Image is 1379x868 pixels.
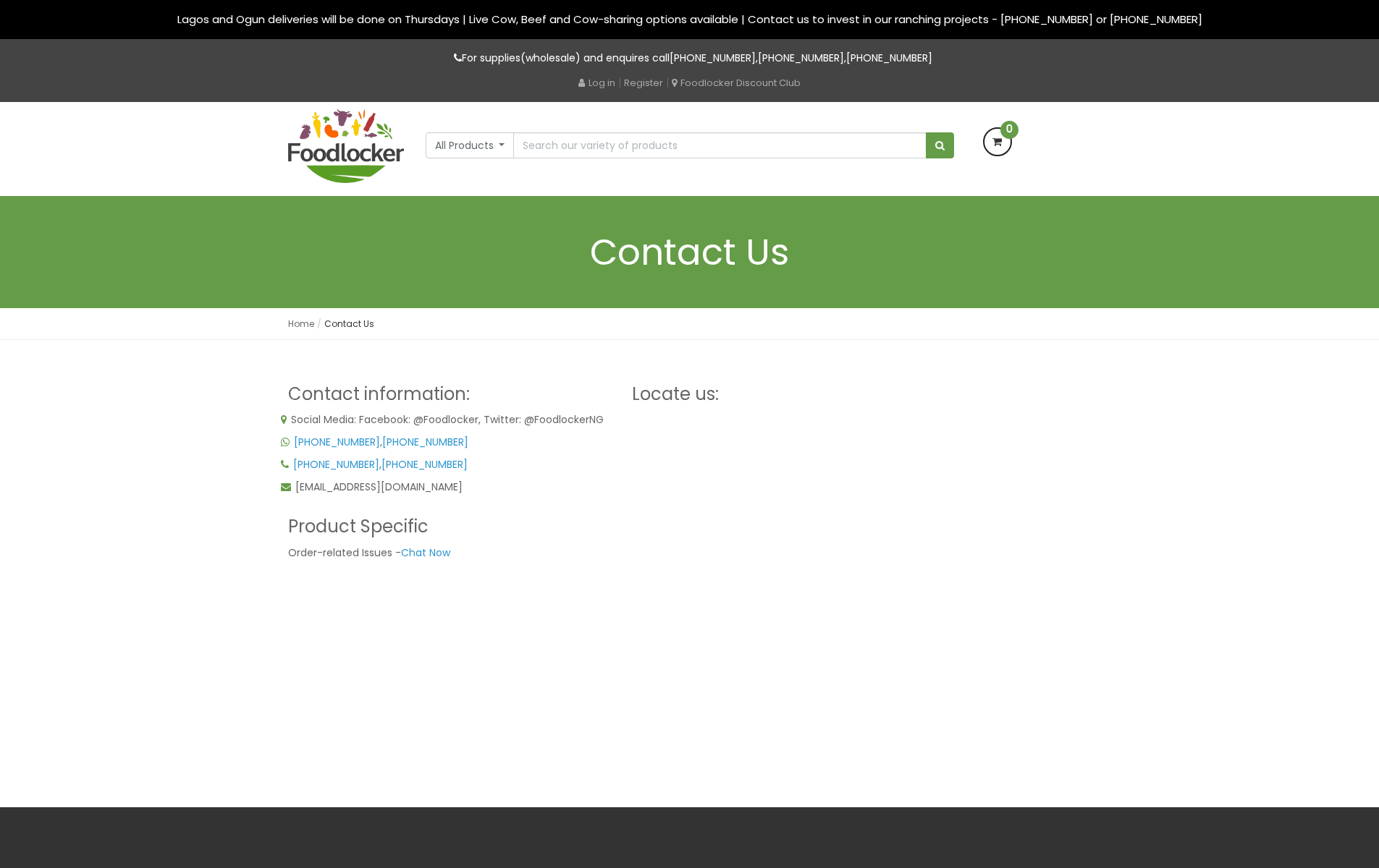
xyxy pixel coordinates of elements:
[294,435,468,449] span: ,
[382,435,468,449] a: [PHONE_NUMBER]
[670,51,756,65] a: [PHONE_NUMBER]
[293,457,379,472] a: [PHONE_NUMBER]
[624,76,663,90] a: Register
[578,76,615,90] a: Log in
[288,318,314,330] a: Home
[288,232,1092,272] h1: Contact Us
[618,75,621,90] span: |
[293,457,468,472] span: ,
[381,457,468,472] a: [PHONE_NUMBER]
[288,517,610,536] h3: Product Specific
[846,51,932,65] a: [PHONE_NUMBER]
[513,132,926,158] input: Search our variety of products
[291,412,604,427] span: Social Media: Facebook: @Foodlocker, Twitter: @FoodlockerNG
[758,51,844,65] a: [PHONE_NUMBER]
[294,435,380,449] a: [PHONE_NUMBER]
[666,75,669,90] span: |
[288,109,404,183] img: FoodLocker
[1000,121,1019,139] span: 0
[177,12,1202,27] span: Lagos and Ogun deliveries will be done on Thursdays | Live Cow, Beef and Cow-sharing options avai...
[295,480,463,494] span: [EMAIL_ADDRESS][DOMAIN_NAME]
[672,76,801,90] a: Foodlocker Discount Club
[426,132,515,158] button: All Products
[288,385,610,404] h3: Contact information:
[288,545,610,561] p: Order-related Issues -
[632,385,954,404] h3: Locate us:
[401,545,450,560] a: Chat Now
[288,50,1092,67] p: For supplies(wholesale) and enquires call , ,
